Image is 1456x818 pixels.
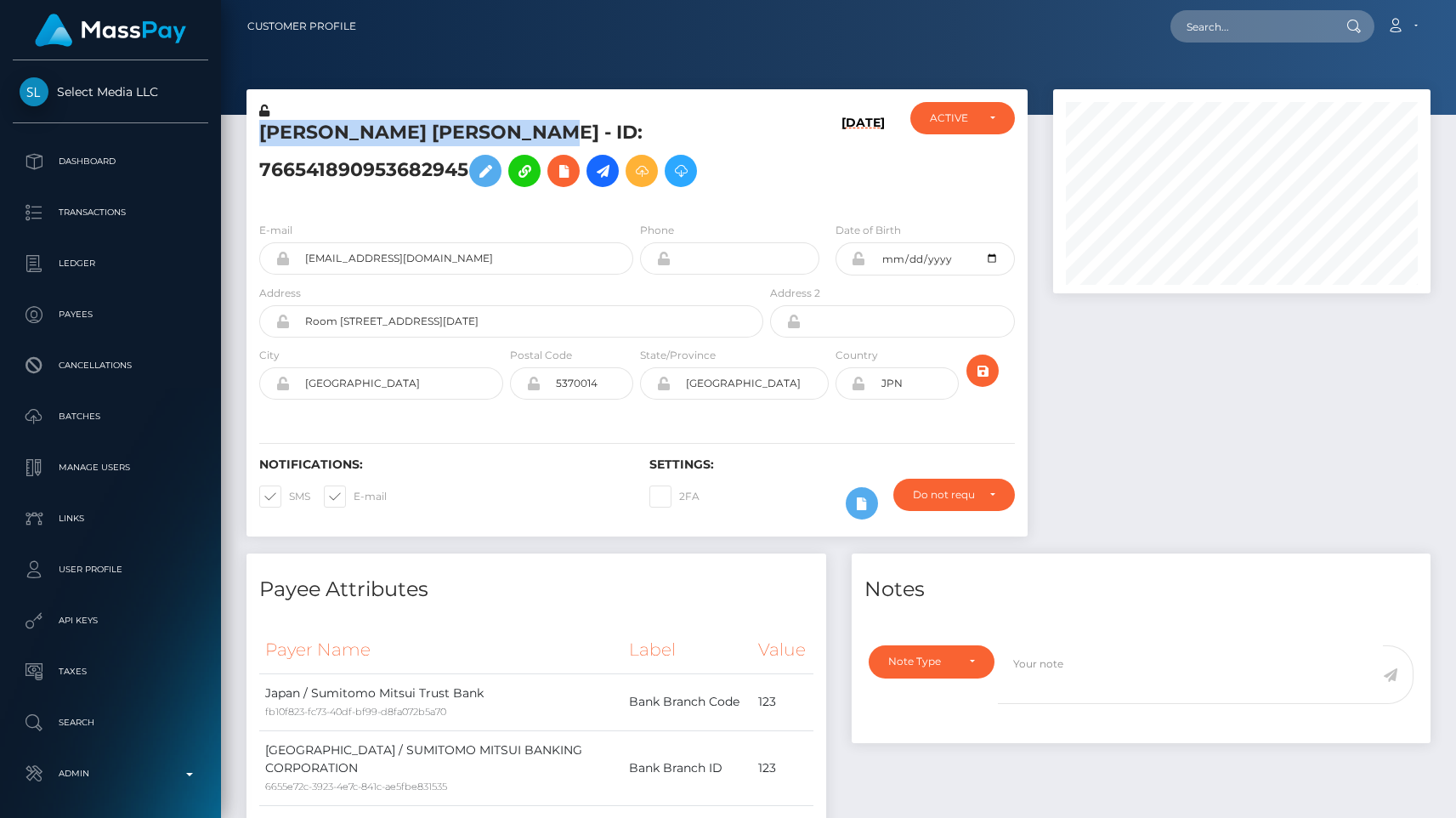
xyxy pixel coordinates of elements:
p: Links [20,506,201,531]
button: ACTIVE [910,102,1015,134]
h6: Notifications: [259,457,624,472]
label: Postal Code [510,348,572,363]
p: Ledger [20,251,201,276]
a: Initiate Payout [586,155,619,187]
label: Country [836,348,878,363]
label: Address [259,286,301,301]
a: Manage Users [13,446,208,489]
input: Search... [1170,10,1330,43]
h4: Payee Attributes [259,575,813,605]
h6: [DATE] [841,116,885,202]
a: Payees [13,293,208,336]
label: SMS [259,486,310,508]
a: Batches [13,395,208,438]
h4: Notes [864,575,1419,605]
label: State/Province [640,348,716,363]
label: Phone [640,223,674,238]
p: Search [20,710,201,736]
p: Batches [20,404,201,429]
p: Taxes [20,659,201,685]
a: Cancellations [13,344,208,387]
div: ACTIVE [930,111,976,125]
small: fb10f823-fc73-40df-bf99-d8fa072b5a70 [265,706,446,718]
a: API Keys [13,599,208,642]
small: 6655e72c-3923-4e7c-841c-ae5fbe831535 [265,781,447,792]
span: Select Media LLC [13,84,208,99]
a: Taxes [13,650,208,693]
a: User Profile [13,548,208,591]
label: 2FA [649,486,700,508]
label: E-mail [324,486,387,508]
p: Payees [20,302,201,327]
p: User Profile [20,557,201,582]
a: Admin [13,753,208,795]
p: Admin [20,761,201,787]
th: Label [623,627,753,673]
img: MassPay Logo [35,14,186,47]
h6: Settings: [649,457,1014,472]
td: Japan / Sumitomo Mitsui Trust Bank [259,673,623,730]
a: Customer Profile [247,9,356,44]
button: Do not require [893,479,1014,511]
td: 123 [752,730,813,805]
button: Note Type [869,645,995,678]
label: City [259,348,280,363]
a: Search [13,702,208,744]
p: Transactions [20,200,201,225]
a: Transactions [13,191,208,234]
td: Bank Branch ID [623,730,753,805]
label: E-mail [259,223,292,238]
td: [GEOGRAPHIC_DATA] / SUMITOMO MITSUI BANKING CORPORATION [259,730,623,805]
a: Ledger [13,242,208,285]
th: Value [752,627,813,673]
a: Dashboard [13,140,208,183]
p: Manage Users [20,455,201,480]
label: Address 2 [770,286,820,301]
img: Select Media LLC [20,77,48,106]
td: Bank Branch Code [623,673,753,730]
td: 123 [752,673,813,730]
p: API Keys [20,608,201,633]
a: Links [13,497,208,540]
h5: [PERSON_NAME] [PERSON_NAME] - ID: 766541890953682945 [259,120,754,196]
div: Note Type [888,655,956,668]
p: Dashboard [20,149,201,174]
label: Date of Birth [836,223,901,238]
div: Do not require [913,488,975,502]
th: Payer Name [259,627,623,673]
p: Cancellations [20,353,201,378]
